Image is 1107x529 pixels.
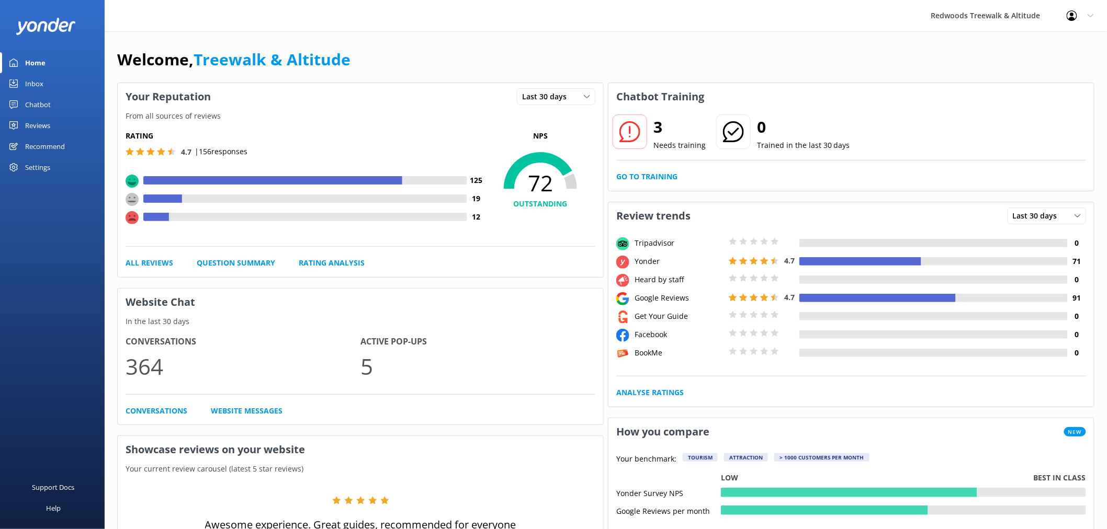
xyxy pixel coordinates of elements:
h2: 0 [757,114,850,140]
a: Conversations [126,405,187,417]
h4: OUTSTANDING [485,198,595,210]
span: 72 [485,170,595,196]
p: Trained in the last 30 days [757,140,850,151]
h4: 71 [1068,256,1086,267]
h4: 12 [467,211,485,223]
div: Tripadvisor [632,237,726,249]
h2: 3 [653,114,706,140]
h4: Active Pop-ups [360,335,595,349]
div: Settings [25,157,50,178]
span: Last 30 days [522,91,573,102]
span: Last 30 days [1013,210,1064,222]
p: 5 [360,349,595,384]
a: Analyse Ratings [616,387,684,398]
div: Yonder [632,256,726,267]
h4: 0 [1068,347,1086,359]
h3: How you compare [608,418,717,445]
div: Home [25,52,46,73]
img: yonder-white-logo.png [16,18,76,35]
div: Help [46,498,61,519]
p: From all sources of reviews [118,110,603,122]
div: Heard by staff [632,274,726,285]
h3: Showcase reviews on your website [118,436,603,463]
a: Go to Training [616,171,677,182]
h3: Review trends [608,202,698,229]
p: Your benchmark: [616,453,676,466]
a: Website Messages [211,405,283,417]
h4: 0 [1068,329,1086,340]
div: Attraction [724,453,768,462]
h4: 0 [1068,274,1086,285]
div: Get Your Guide [632,310,726,322]
h3: Website Chat [118,289,603,316]
h4: 125 [467,175,485,186]
div: Tourism [683,453,718,462]
h4: 19 [467,193,485,204]
h4: Conversations [126,335,360,349]
p: Your current review carousel (latest 5 star reviews) [118,463,603,475]
div: Inbox [25,73,43,94]
p: Needs training [653,140,706,151]
a: Question Summary [197,257,275,269]
h1: Welcome, [117,47,351,72]
span: New [1064,427,1086,436]
h5: Rating [126,130,485,142]
p: NPS [485,130,595,142]
p: 364 [126,349,360,384]
a: Treewalk & Altitude [194,49,351,70]
h4: 91 [1068,292,1086,304]
p: Low [721,472,738,484]
h4: 0 [1068,310,1086,322]
span: 4.7 [784,256,795,266]
div: > 1000 customers per month [774,453,869,462]
span: 4.7 [181,147,191,157]
h3: Your Reputation [118,83,219,110]
div: Chatbot [25,94,51,115]
a: Rating Analysis [299,257,365,269]
p: | 156 responses [195,146,247,157]
div: Recommend [25,136,65,157]
div: Google Reviews [632,292,726,304]
div: Support Docs [32,477,75,498]
a: All Reviews [126,257,173,269]
h3: Chatbot Training [608,83,712,110]
div: BookMe [632,347,726,359]
div: Reviews [25,115,50,136]
span: 4.7 [784,292,795,302]
div: Yonder Survey NPS [616,488,721,497]
p: In the last 30 days [118,316,603,327]
h4: 0 [1068,237,1086,249]
div: Facebook [632,329,726,340]
p: Best in class [1034,472,1086,484]
div: Google Reviews per month [616,505,721,515]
